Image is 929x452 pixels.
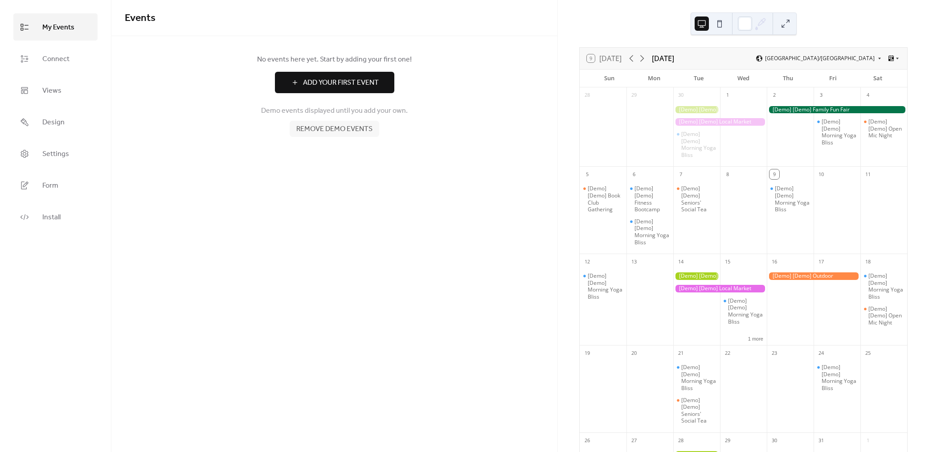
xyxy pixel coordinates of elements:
div: [Demo] [Demo] Seniors' Social Tea [681,185,716,213]
div: Tue [676,70,721,87]
div: [DATE] [652,53,674,64]
span: Demo events displayed until you add your own. [261,106,408,116]
div: 7 [676,169,686,179]
div: 11 [863,169,873,179]
div: 25 [863,348,873,358]
div: [Demo] [Demo] Morning Yoga Bliss [868,272,904,300]
div: [Demo] [Demo] Book Club Gathering [588,185,623,213]
span: [GEOGRAPHIC_DATA]/[GEOGRAPHIC_DATA] [765,56,875,61]
div: 24 [816,348,826,358]
div: 18 [863,257,873,267]
div: 2 [769,90,779,100]
span: Views [42,84,61,98]
div: 28 [582,90,592,100]
div: 27 [629,436,639,445]
div: 5 [582,169,592,179]
div: [Demo] [Demo] Open Mic Night [868,118,904,139]
span: Events [125,8,156,28]
div: [Demo] [Demo] Morning Yoga Bliss [634,218,670,246]
div: [Demo] [Demo] Seniors' Social Tea [673,185,720,213]
div: 28 [676,436,686,445]
div: [Demo] [Demo] Morning Yoga Bliss [814,118,860,146]
div: Sun [587,70,631,87]
div: [Demo] [Demo] Morning Yoga Bliss [775,185,810,213]
div: [Demo] [Demo] Seniors' Social Tea [673,397,720,424]
div: 21 [676,348,686,358]
a: My Events [13,13,98,41]
div: 13 [629,257,639,267]
div: [Demo] [Demo] Morning Yoga Bliss [720,297,767,325]
div: 29 [629,90,639,100]
div: [Demo] [Demo] Local Market [673,285,767,292]
button: Add Your First Event [275,72,394,93]
div: 19 [582,348,592,358]
div: [Demo] [Demo] Morning Yoga Bliss [588,272,623,300]
span: Design [42,115,65,129]
div: 10 [816,169,826,179]
div: [Demo] [Demo] Morning Yoga Bliss [767,185,814,213]
div: Sat [855,70,900,87]
div: [Demo] [Demo] Open Mic Night [860,118,907,139]
span: No events here yet. Start by adding your first one! [125,54,544,65]
div: [Demo] [Demo] Morning Yoga Bliss [673,364,720,391]
div: [Demo] [Demo] Family Fun Fair [767,106,907,114]
span: Settings [42,147,69,161]
div: 20 [629,348,639,358]
div: Wed [721,70,765,87]
div: [Demo] [Demo] Morning Yoga Bliss [626,218,673,246]
span: Add Your First Event [303,78,379,88]
div: 22 [723,348,733,358]
div: [Demo] [Demo] Open Mic Night [860,305,907,326]
div: [Demo] [Demo] Morning Yoga Bliss [580,272,626,300]
button: Remove demo events [290,121,379,137]
div: [Demo] [Demo] Book Club Gathering [580,185,626,213]
a: Design [13,108,98,136]
div: 3 [816,90,826,100]
span: Remove demo events [296,124,372,135]
a: Form [13,172,98,199]
div: [Demo] [Demo] Morning Yoga Bliss [681,131,716,158]
div: 16 [769,257,779,267]
div: [Demo] [Demo] Morning Yoga Bliss [860,272,907,300]
div: Mon [631,70,676,87]
div: 30 [676,90,686,100]
div: 15 [723,257,733,267]
div: 23 [769,348,779,358]
div: 29 [723,436,733,445]
div: [Demo] [Demo] Local Market [673,118,767,126]
div: 12 [582,257,592,267]
div: [Demo] [Demo] Morning Yoga Bliss [728,297,763,325]
a: Add Your First Event [125,72,544,93]
span: Install [42,210,61,224]
div: 4 [863,90,873,100]
div: [Demo] [Demo] Fitness Bootcamp [634,185,670,213]
div: 1 [863,436,873,445]
span: Connect [42,52,70,66]
div: 1 [723,90,733,100]
div: [Demo] [Demo] Morning Yoga Bliss [673,131,720,158]
div: [Demo] [Demo] Gardening Workshop [673,106,720,114]
a: Connect [13,45,98,72]
div: [Demo] [Demo] Fitness Bootcamp [626,185,673,213]
a: Install [13,203,98,230]
div: Fri [810,70,855,87]
div: [Demo] [Demo] Outdoor Adventure Day [767,272,860,280]
span: Form [42,179,58,193]
span: My Events [42,21,74,34]
div: 26 [582,436,592,445]
div: [Demo] [Demo] Morning Yoga Bliss [822,364,857,391]
a: Settings [13,140,98,167]
a: Views [13,77,98,104]
div: 17 [816,257,826,267]
div: [Demo] [Demo] Open Mic Night [868,305,904,326]
div: [Demo] [Demo] Gardening Workshop [673,272,720,280]
div: 31 [816,436,826,445]
div: [Demo] [Demo] Morning Yoga Bliss [822,118,857,146]
div: 6 [629,169,639,179]
button: 1 more [745,334,767,342]
div: [Demo] [Demo] Morning Yoga Bliss [681,364,716,391]
div: Thu [766,70,810,87]
div: [Demo] [Demo] Morning Yoga Bliss [814,364,860,391]
div: [Demo] [Demo] Seniors' Social Tea [681,397,716,424]
div: 9 [769,169,779,179]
